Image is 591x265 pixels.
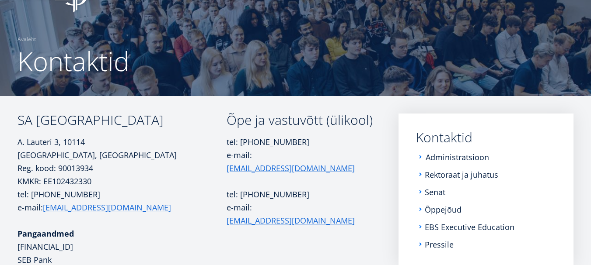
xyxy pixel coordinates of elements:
a: Avaleht [17,35,36,44]
a: Kontaktid [416,131,556,144]
span: Kontaktid [17,43,129,79]
a: Pressile [425,240,454,249]
p: KMKR: EE102432330 [17,175,227,188]
h3: SA [GEOGRAPHIC_DATA] [17,114,227,127]
a: [EMAIL_ADDRESS][DOMAIN_NAME] [227,162,355,175]
p: tel: [PHONE_NUMBER] e-mail: [227,135,373,175]
p: tel: [PHONE_NUMBER] [227,188,373,201]
a: Rektoraat ja juhatus [425,170,498,179]
a: Administratsioon [426,153,489,162]
a: Õppejõud [425,205,462,214]
p: e-mail: [227,201,373,227]
a: EBS Executive Education [425,223,514,231]
h3: Õpe ja vastuvõtt (ülikool) [227,114,373,127]
p: A. Lauteri 3, 10114 [GEOGRAPHIC_DATA], [GEOGRAPHIC_DATA] Reg. kood: 90013934 [17,135,227,175]
a: [EMAIL_ADDRESS][DOMAIN_NAME] [227,214,355,227]
a: [EMAIL_ADDRESS][DOMAIN_NAME] [43,201,171,214]
strong: Pangaandmed [17,228,74,239]
a: Senat [425,188,445,196]
p: tel: [PHONE_NUMBER] e-mail: [17,188,227,214]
